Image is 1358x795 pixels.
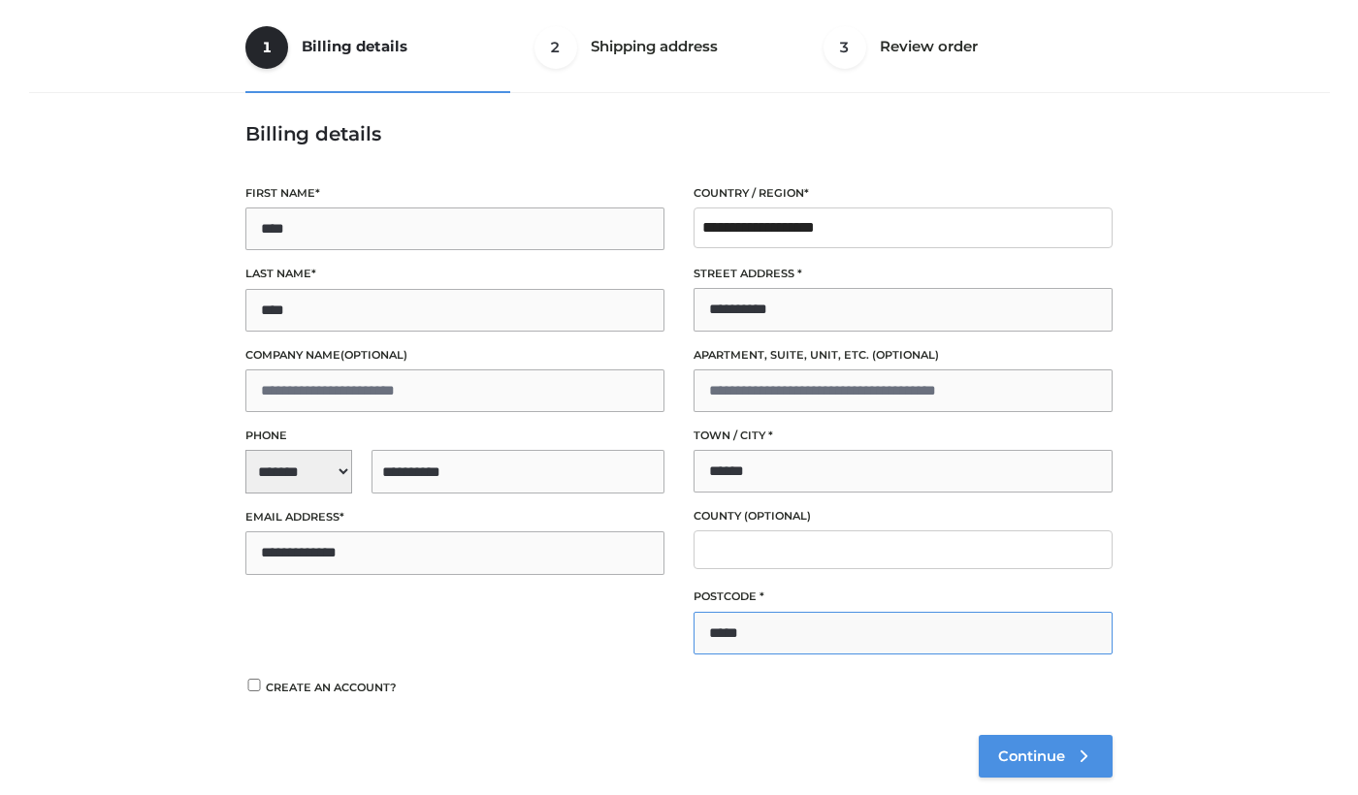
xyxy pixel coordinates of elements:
h3: Billing details [245,122,1113,145]
span: (optional) [340,348,407,362]
label: Phone [245,427,664,445]
span: Continue [998,747,1065,765]
label: First name [245,184,664,203]
label: Town / City [694,427,1113,445]
span: Create an account? [266,681,397,694]
input: Create an account? [245,679,263,691]
span: (optional) [744,509,811,523]
label: Apartment, suite, unit, etc. [694,346,1113,365]
label: Email address [245,508,664,526]
span: (optional) [872,348,939,362]
label: Last name [245,265,664,283]
label: Street address [694,265,1113,283]
label: Company name [245,346,664,365]
label: Country / Region [694,184,1113,203]
label: County [694,507,1113,525]
a: Continue [979,735,1113,778]
label: Postcode [694,588,1113,606]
